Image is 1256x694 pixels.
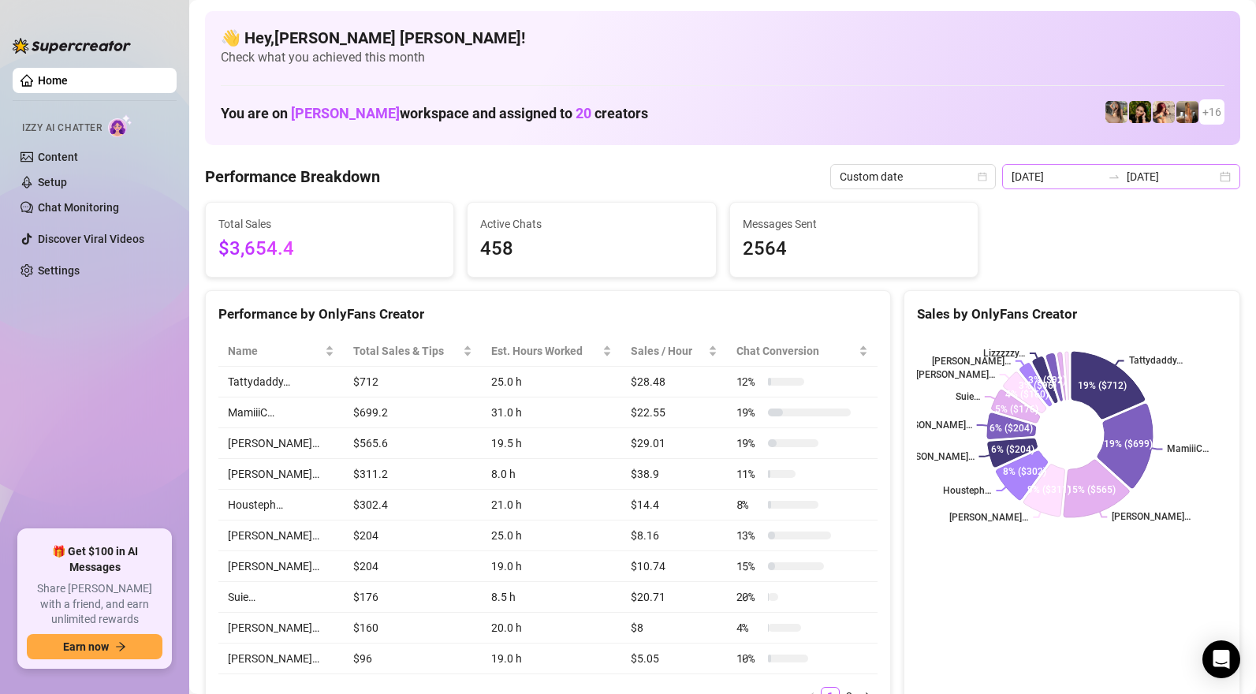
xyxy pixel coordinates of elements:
td: $712 [344,367,483,397]
td: $8.16 [621,520,727,551]
td: $5.05 [621,644,727,674]
td: [PERSON_NAME]… [218,551,344,582]
h1: You are on workspace and assigned to creators [221,105,648,122]
span: 12 % [736,373,762,390]
div: Sales by OnlyFans Creator [917,304,1227,325]
td: [PERSON_NAME]… [218,459,344,490]
td: $20.71 [621,582,727,613]
span: Chat Conversion [736,342,855,360]
h4: 👋 Hey, [PERSON_NAME] [PERSON_NAME] ! [221,27,1224,49]
text: Lizzzzzy… [983,348,1025,359]
div: Performance by OnlyFans Creator [218,304,878,325]
span: 458 [480,234,703,264]
img: AI Chatter [108,114,132,137]
span: 4 % [736,619,762,636]
span: 20 [576,105,591,121]
span: Messages Sent [743,215,965,233]
span: Active Chats [480,215,703,233]
td: $10.74 [621,551,727,582]
span: swap-right [1108,170,1120,183]
td: [PERSON_NAME]… [218,644,344,674]
span: calendar [978,172,987,181]
span: 8 % [736,496,762,513]
span: $3,654.4 [218,234,441,264]
td: $311.2 [344,459,483,490]
img: Jessica (@jessicakillings) [1176,101,1198,123]
th: Chat Conversion [727,336,878,367]
span: Share [PERSON_NAME] with a friend, and earn unlimited rewards [27,581,162,628]
text: [PERSON_NAME]… [949,512,1028,523]
td: $14.4 [621,490,727,520]
span: 13 % [736,527,762,544]
td: $176 [344,582,483,613]
td: $96 [344,644,483,674]
span: Name [228,342,322,360]
td: 19.0 h [482,644,621,674]
td: 8.0 h [482,459,621,490]
span: Check what you achieved this month [221,49,1224,66]
td: 21.0 h [482,490,621,520]
td: Housteph… [218,490,344,520]
text: [PERSON_NAME]… [896,451,975,462]
span: Earn now [63,640,109,653]
td: Tattydaddy… [218,367,344,397]
text: MamiiiC… [1167,444,1209,455]
span: to [1108,170,1120,183]
span: 15 % [736,558,762,575]
button: Earn nowarrow-right [27,634,162,659]
td: $204 [344,551,483,582]
span: Sales / Hour [631,342,705,360]
td: $38.9 [621,459,727,490]
span: arrow-right [115,641,126,652]
td: [PERSON_NAME]… [218,613,344,644]
text: [PERSON_NAME]… [893,420,972,431]
td: 19.0 h [482,551,621,582]
a: Discover Viral Videos [38,233,144,245]
td: 19.5 h [482,428,621,459]
text: Suie… [956,391,980,402]
td: [PERSON_NAME]… [218,520,344,551]
th: Name [218,336,344,367]
td: 25.0 h [482,520,621,551]
img: playfuldimples (@playfuldimples) [1129,101,1151,123]
span: 19 % [736,404,762,421]
a: Content [38,151,78,163]
td: $22.55 [621,397,727,428]
td: Suie… [218,582,344,613]
span: 20 % [736,588,762,606]
a: Setup [38,176,67,188]
td: $8 [621,613,727,644]
div: Open Intercom Messenger [1202,640,1240,678]
img: emilylou (@emilyylouu) [1105,101,1127,123]
td: $28.48 [621,367,727,397]
th: Sales / Hour [621,336,727,367]
th: Total Sales & Tips [344,336,483,367]
input: Start date [1012,168,1101,185]
text: Tattydaddy… [1129,356,1183,367]
span: Custom date [840,165,986,188]
text: [PERSON_NAME]… [916,369,995,380]
text: [PERSON_NAME]… [932,356,1011,367]
td: $29.01 [621,428,727,459]
td: [PERSON_NAME]… [218,428,344,459]
a: Settings [38,264,80,277]
text: Housteph… [943,485,991,496]
td: MamiiiC… [218,397,344,428]
td: $204 [344,520,483,551]
td: 8.5 h [482,582,621,613]
span: + 16 [1202,103,1221,121]
td: $302.4 [344,490,483,520]
td: 25.0 h [482,367,621,397]
span: Total Sales & Tips [353,342,460,360]
span: 11 % [736,465,762,483]
span: 10 % [736,650,762,667]
td: 20.0 h [482,613,621,644]
span: 19 % [736,435,762,452]
td: $565.6 [344,428,483,459]
span: Izzy AI Chatter [22,121,102,136]
h4: Performance Breakdown [205,166,380,188]
input: End date [1127,168,1217,185]
text: [PERSON_NAME]… [1112,512,1191,523]
td: 31.0 h [482,397,621,428]
img: logo-BBDzfeDw.svg [13,38,131,54]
